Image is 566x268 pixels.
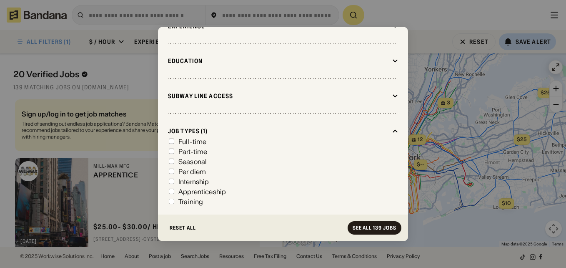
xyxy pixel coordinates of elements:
[178,168,206,175] div: Per diem
[178,178,209,185] div: Internship
[178,148,207,155] div: Part-time
[168,127,389,135] div: Job Types (1)
[168,92,389,100] div: Subway Line Access
[178,138,206,145] div: Full-time
[178,188,226,195] div: Apprenticeship
[178,158,207,165] div: Seasonal
[170,225,196,230] div: Reset All
[178,198,203,205] div: Training
[353,225,396,230] div: See all 139 jobs
[168,57,389,65] div: Education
